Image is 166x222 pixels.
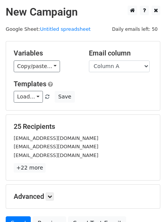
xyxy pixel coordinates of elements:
[14,49,77,57] h5: Variables
[55,91,74,103] button: Save
[14,122,152,131] h5: 25 Recipients
[6,6,160,19] h2: New Campaign
[128,186,166,222] iframe: Chat Widget
[40,26,90,32] a: Untitled spreadsheet
[109,26,160,32] a: Daily emails left: 50
[6,26,91,32] small: Google Sheet:
[14,60,60,72] a: Copy/paste...
[14,80,46,88] a: Templates
[14,135,98,141] small: [EMAIL_ADDRESS][DOMAIN_NAME]
[14,152,98,158] small: [EMAIL_ADDRESS][DOMAIN_NAME]
[14,163,46,173] a: +22 more
[14,192,152,201] h5: Advanced
[14,91,43,103] a: Load...
[89,49,153,57] h5: Email column
[109,25,160,33] span: Daily emails left: 50
[14,144,98,149] small: [EMAIL_ADDRESS][DOMAIN_NAME]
